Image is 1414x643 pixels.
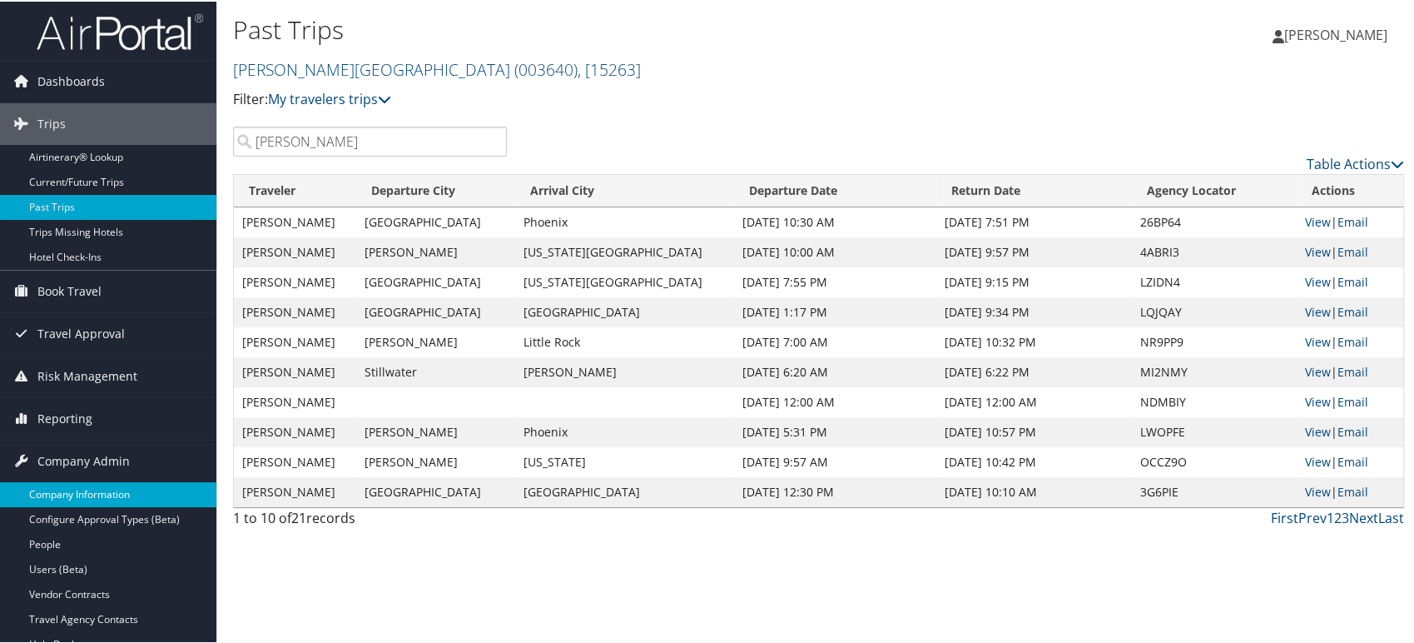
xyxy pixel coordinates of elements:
td: [PERSON_NAME] [356,446,515,476]
td: [GEOGRAPHIC_DATA] [515,476,733,506]
td: 26BP64 [1132,206,1297,236]
td: | [1297,326,1403,356]
span: 21 [291,507,306,526]
a: 1 [1327,507,1334,526]
span: Dashboards [37,59,105,101]
td: | [1297,266,1403,296]
a: Email [1337,482,1368,498]
td: [PERSON_NAME] [234,326,356,356]
td: NR9PP9 [1132,326,1297,356]
td: [US_STATE] [515,446,733,476]
td: [DATE] 10:00 AM [733,236,935,266]
td: | [1297,446,1403,476]
td: Little Rock [515,326,733,356]
td: | [1297,386,1403,416]
td: Phoenix [515,416,733,446]
td: [GEOGRAPHIC_DATA] [356,476,515,506]
p: Filter: [233,87,1014,109]
th: Departure City: activate to sort column ascending [356,173,515,206]
td: [DATE] 9:57 AM [733,446,935,476]
td: 3G6PIE [1132,476,1297,506]
a: View [1305,422,1331,438]
a: View [1305,242,1331,258]
th: Actions [1297,173,1403,206]
a: Email [1337,392,1368,408]
span: ( 003640 ) [514,57,578,79]
td: [DATE] 12:30 PM [733,476,935,506]
td: [DATE] 10:32 PM [936,326,1132,356]
td: [DATE] 10:57 PM [936,416,1132,446]
a: Last [1378,507,1404,526]
th: Arrival City: activate to sort column ascending [515,173,733,206]
a: View [1305,482,1331,498]
a: Email [1337,332,1368,348]
h1: Past Trips [233,11,1014,46]
td: [DATE] 6:22 PM [936,356,1132,386]
a: View [1305,332,1331,348]
a: Email [1337,272,1368,288]
td: | [1297,296,1403,326]
span: Book Travel [37,269,102,311]
th: Traveler: activate to sort column ascending [234,173,356,206]
td: [DATE] 7:51 PM [936,206,1132,236]
td: 4ABRI3 [1132,236,1297,266]
td: [US_STATE][GEOGRAPHIC_DATA] [515,266,733,296]
td: [DATE] 12:00 AM [733,386,935,416]
td: [PERSON_NAME] [234,236,356,266]
td: | [1297,356,1403,386]
td: [PERSON_NAME] [234,266,356,296]
a: View [1305,272,1331,288]
td: [GEOGRAPHIC_DATA] [356,266,515,296]
td: LQJQAY [1132,296,1297,326]
a: Prev [1298,507,1327,526]
td: Phoenix [515,206,733,236]
td: | [1297,206,1403,236]
td: [DATE] 10:10 AM [936,476,1132,506]
a: Next [1349,507,1378,526]
td: [GEOGRAPHIC_DATA] [356,296,515,326]
td: MI2NMY [1132,356,1297,386]
td: | [1297,476,1403,506]
a: [PERSON_NAME] [1273,8,1404,58]
td: [PERSON_NAME] [356,416,515,446]
a: View [1305,452,1331,468]
a: Email [1337,302,1368,318]
td: [DATE] 10:30 AM [733,206,935,236]
td: [PERSON_NAME] [234,296,356,326]
td: [US_STATE][GEOGRAPHIC_DATA] [515,236,733,266]
td: [DATE] 12:00 AM [936,386,1132,416]
a: View [1305,302,1331,318]
img: airportal-logo.png [37,11,203,50]
span: [PERSON_NAME] [1284,24,1387,42]
span: Risk Management [37,354,137,396]
td: LZIDN4 [1132,266,1297,296]
a: View [1305,362,1331,378]
span: Trips [37,102,66,143]
th: Departure Date: activate to sort column ascending [733,173,935,206]
a: My travelers trips [268,88,391,107]
span: Travel Approval [37,312,125,353]
a: [PERSON_NAME][GEOGRAPHIC_DATA] [233,57,641,79]
a: First [1271,507,1298,526]
td: [GEOGRAPHIC_DATA] [515,296,733,326]
td: [PERSON_NAME] [234,386,356,416]
td: [DATE] 7:55 PM [733,266,935,296]
td: LWOPFE [1132,416,1297,446]
span: Reporting [37,396,92,438]
td: [PERSON_NAME] [234,476,356,506]
td: [DATE] 9:15 PM [936,266,1132,296]
td: NDMBIY [1132,386,1297,416]
a: Table Actions [1307,153,1404,172]
td: [PERSON_NAME] [234,206,356,236]
a: Email [1337,452,1368,468]
td: [PERSON_NAME] [234,416,356,446]
td: | [1297,416,1403,446]
td: [DATE] 6:20 AM [733,356,935,386]
td: [PERSON_NAME] [356,326,515,356]
td: [DATE] 1:17 PM [733,296,935,326]
a: Email [1337,422,1368,438]
td: [PERSON_NAME] [515,356,733,386]
span: , [ 15263 ] [578,57,641,79]
td: [DATE] 9:57 PM [936,236,1132,266]
td: OCCZ9O [1132,446,1297,476]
